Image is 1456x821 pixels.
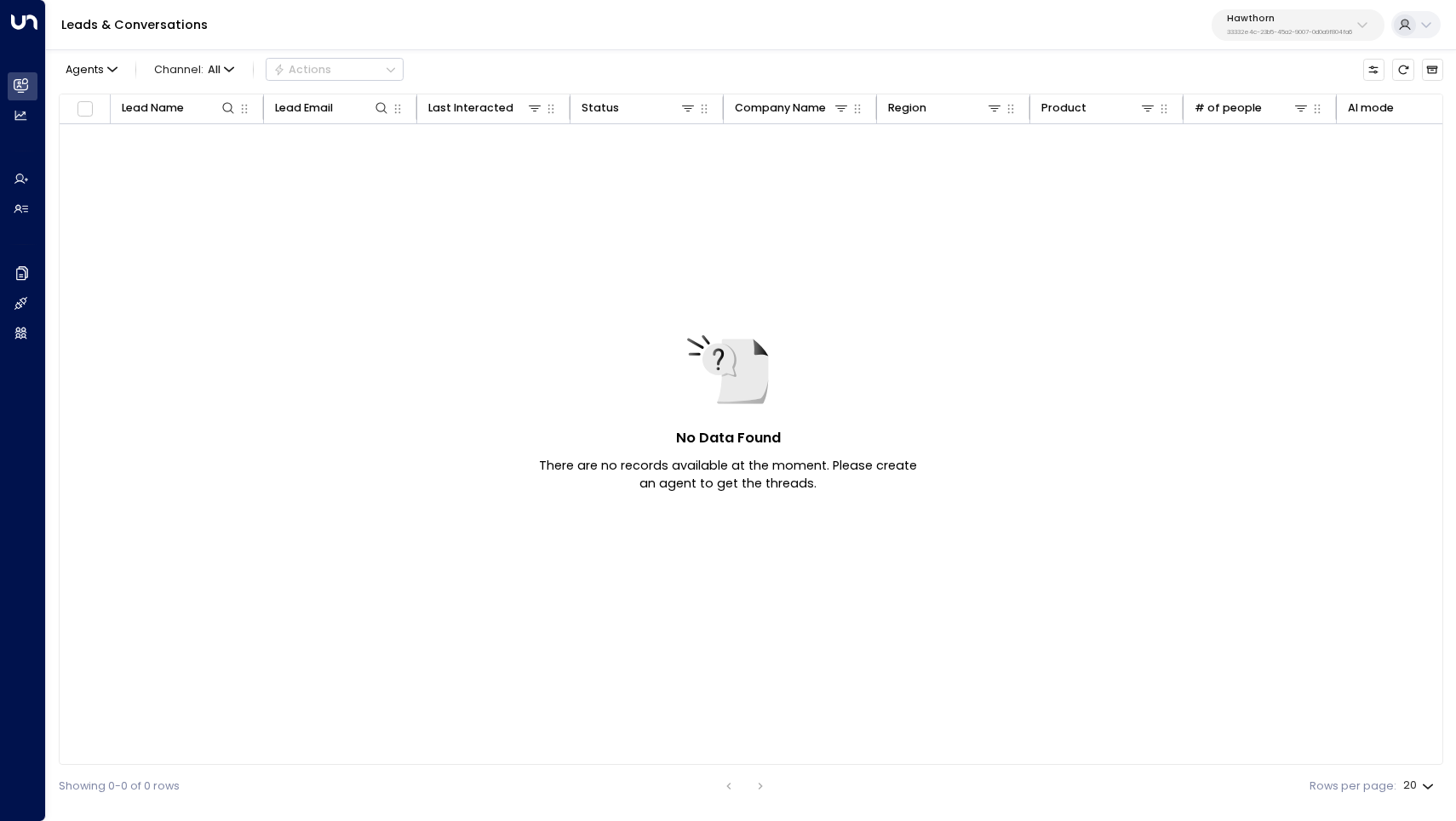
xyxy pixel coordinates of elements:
[735,99,826,117] div: Company Name
[428,99,513,117] div: Last Interacted
[75,99,95,118] span: Toggle select all
[1310,778,1396,795] label: Rows per page:
[1403,774,1437,797] div: 20
[1227,29,1352,36] p: 33332e4c-23b5-45a2-9007-0d0a9f804fa6
[676,428,781,448] h5: No Data Found
[266,58,404,81] div: Button group with a nested menu
[122,99,238,117] div: Lead Name
[582,99,697,117] div: Status
[718,776,771,796] nav: pagination navigation
[266,58,404,81] button: Actions
[582,99,619,117] div: Status
[1041,99,1086,117] div: Product
[888,99,926,117] div: Region
[1422,59,1443,80] button: Archived Leads
[148,59,240,80] button: Channel:All
[735,99,851,117] div: Company Name
[208,64,221,76] span: All
[273,63,332,77] div: Actions
[122,99,184,117] div: Lead Name
[1392,59,1413,80] span: Refresh
[536,457,920,493] p: There are no records available at the moment. Please create an agent to get the threads.
[1348,99,1394,117] div: AI mode
[1363,59,1384,80] button: Customize
[66,65,104,76] span: Agents
[1195,99,1310,117] div: # of people
[1041,99,1157,117] div: Product
[275,99,391,117] div: Lead Email
[275,99,333,117] div: Lead Email
[1195,99,1262,117] div: # of people
[1212,9,1384,41] button: Hawthorn33332e4c-23b5-45a2-9007-0d0a9f804fa6
[59,778,180,795] div: Showing 0-0 of 0 rows
[59,59,123,80] button: Agents
[148,59,240,80] span: Channel:
[1227,14,1352,24] p: Hawthorn
[888,99,1004,117] div: Region
[61,16,208,33] a: Leads & Conversations
[428,99,544,117] div: Last Interacted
